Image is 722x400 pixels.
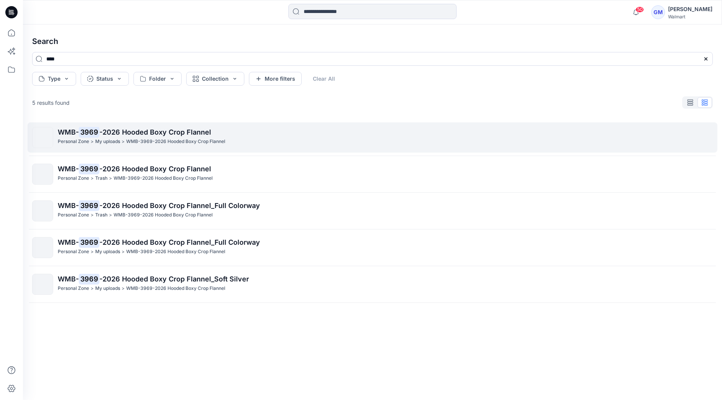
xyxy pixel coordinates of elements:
[58,248,89,256] p: Personal Zone
[58,128,79,136] span: WMB-
[114,174,213,182] p: WMB-3969-2026 Hooded Boxy Crop Flannel
[114,211,213,219] p: WMB-3969-2026 Hooded Boxy Crop Flannel
[79,200,99,211] mark: 3969
[91,285,94,293] p: >
[636,7,644,13] span: 50
[126,138,225,146] p: WMB-3969-2026 Hooded Boxy Crop Flannel
[58,165,79,173] span: WMB-
[99,165,211,173] span: -2026 Hooded Boxy Crop Flannel
[28,159,717,189] a: WMB-3969-2026 Hooded Boxy Crop FlannelPersonal Zone>Trash>WMB-3969-2026 Hooded Boxy Crop Flannel
[95,174,107,182] p: Trash
[668,5,712,14] div: [PERSON_NAME]
[79,127,99,137] mark: 3969
[58,275,79,283] span: WMB-
[79,273,99,284] mark: 3969
[133,72,182,86] button: Folder
[91,248,94,256] p: >
[126,248,225,256] p: WMB-3969-2026 Hooded Boxy Crop Flannel
[58,238,79,246] span: WMB-
[99,238,260,246] span: -2026 Hooded Boxy Crop Flannel_Full Colorway
[28,233,717,263] a: WMB-3969-2026 Hooded Boxy Crop Flannel_Full ColorwayPersonal Zone>My uploads>WMB-3969-2026 Hooded...
[249,72,302,86] button: More filters
[95,211,107,219] p: Trash
[91,211,94,219] p: >
[95,248,120,256] p: My uploads
[99,202,260,210] span: -2026 Hooded Boxy Crop Flannel_Full Colorway
[26,31,719,52] h4: Search
[79,237,99,247] mark: 3969
[109,174,112,182] p: >
[28,269,717,299] a: WMB-3969-2026 Hooded Boxy Crop Flannel_Soft SilverPersonal Zone>My uploads>WMB-3969-2026 Hooded B...
[32,72,76,86] button: Type
[95,285,120,293] p: My uploads
[58,285,89,293] p: Personal Zone
[122,285,125,293] p: >
[126,285,225,293] p: WMB-3969-2026 Hooded Boxy Crop Flannel
[122,138,125,146] p: >
[668,14,712,20] div: Walmart
[81,72,129,86] button: Status
[28,196,717,226] a: WMB-3969-2026 Hooded Boxy Crop Flannel_Full ColorwayPersonal Zone>Trash>WMB-3969-2026 Hooded Boxy...
[651,5,665,19] div: GM
[58,174,89,182] p: Personal Zone
[186,72,244,86] button: Collection
[109,211,112,219] p: >
[99,275,249,283] span: -2026 Hooded Boxy Crop Flannel_Soft Silver
[58,211,89,219] p: Personal Zone
[91,138,94,146] p: >
[32,99,70,107] p: 5 results found
[58,138,89,146] p: Personal Zone
[79,163,99,174] mark: 3969
[99,128,211,136] span: -2026 Hooded Boxy Crop Flannel
[91,174,94,182] p: >
[58,202,79,210] span: WMB-
[122,248,125,256] p: >
[95,138,120,146] p: My uploads
[28,122,717,153] a: WMB-3969-2026 Hooded Boxy Crop FlannelPersonal Zone>My uploads>WMB-3969-2026 Hooded Boxy Crop Fla...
